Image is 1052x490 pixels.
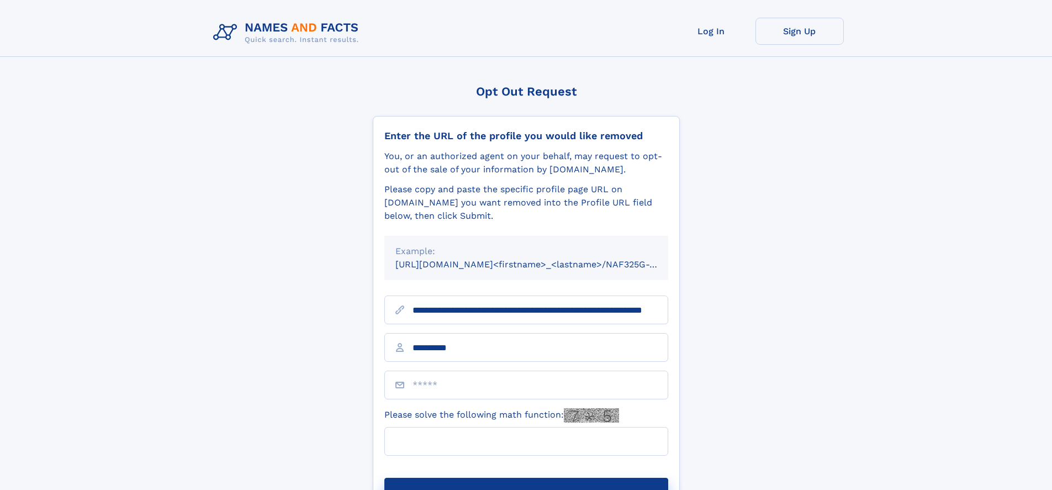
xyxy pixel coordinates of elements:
[667,18,755,45] a: Log In
[209,18,368,48] img: Logo Names and Facts
[384,408,619,423] label: Please solve the following math function:
[384,183,668,223] div: Please copy and paste the specific profile page URL on [DOMAIN_NAME] you want removed into the Pr...
[755,18,844,45] a: Sign Up
[384,130,668,142] div: Enter the URL of the profile you would like removed
[373,85,680,98] div: Opt Out Request
[384,150,668,176] div: You, or an authorized agent on your behalf, may request to opt-out of the sale of your informatio...
[395,259,689,270] small: [URL][DOMAIN_NAME]<firstname>_<lastname>/NAF325G-xxxxxxxx
[395,245,657,258] div: Example:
